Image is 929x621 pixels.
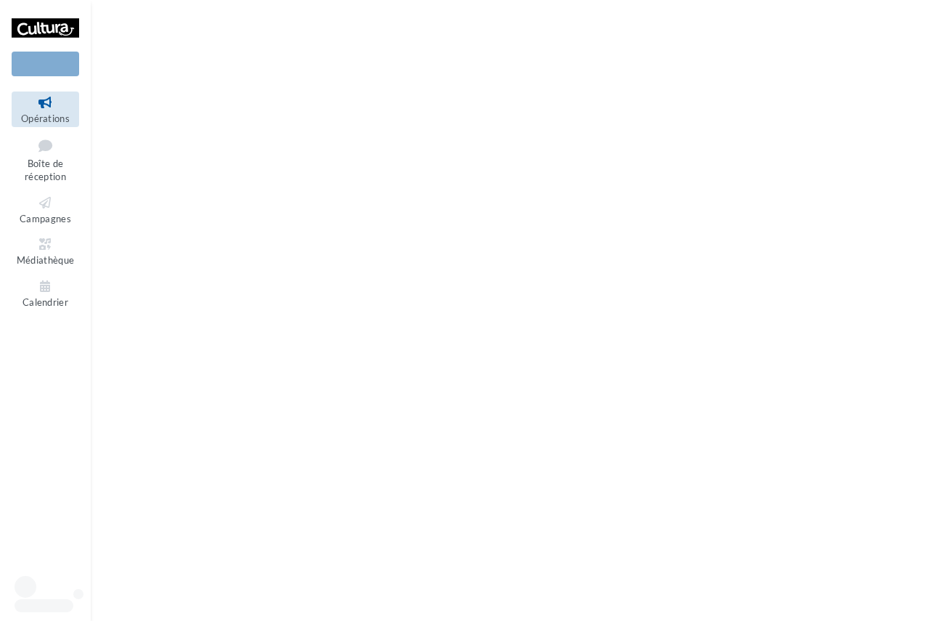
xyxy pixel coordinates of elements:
span: Calendrier [22,296,68,308]
div: Nouvelle campagne [12,52,79,76]
a: Boîte de réception [12,133,79,186]
a: Médiathèque [12,233,79,269]
span: Boîte de réception [25,158,66,183]
span: Campagnes [20,213,71,224]
a: Calendrier [12,275,79,311]
span: Médiathèque [17,254,75,266]
a: Campagnes [12,192,79,227]
span: Opérations [21,113,70,124]
a: Opérations [12,92,79,127]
